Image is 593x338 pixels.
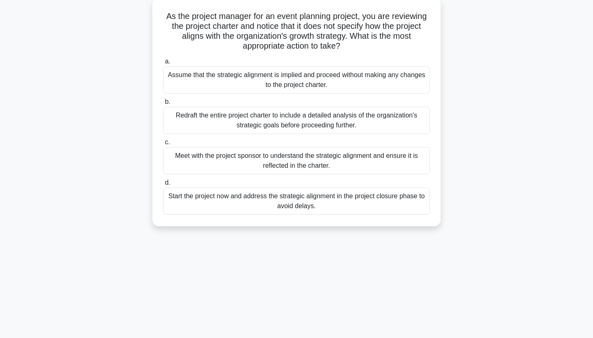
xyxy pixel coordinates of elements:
[163,66,430,94] div: Assume that the strategic alignment is implied and proceed without making any changes to the proj...
[165,138,170,146] span: c.
[163,107,430,134] div: Redraft the entire project charter to include a detailed analysis of the organization's strategic...
[165,179,170,186] span: d.
[163,188,430,215] div: Start the project now and address the strategic alignment in the project closure phase to avoid d...
[165,98,170,105] span: b.
[162,11,431,52] h5: As the project manager for an event planning project, you are reviewing the project charter and n...
[163,147,430,174] div: Meet with the project sponsor to understand the strategic alignment and ensure it is reflected in...
[165,58,170,65] span: a.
